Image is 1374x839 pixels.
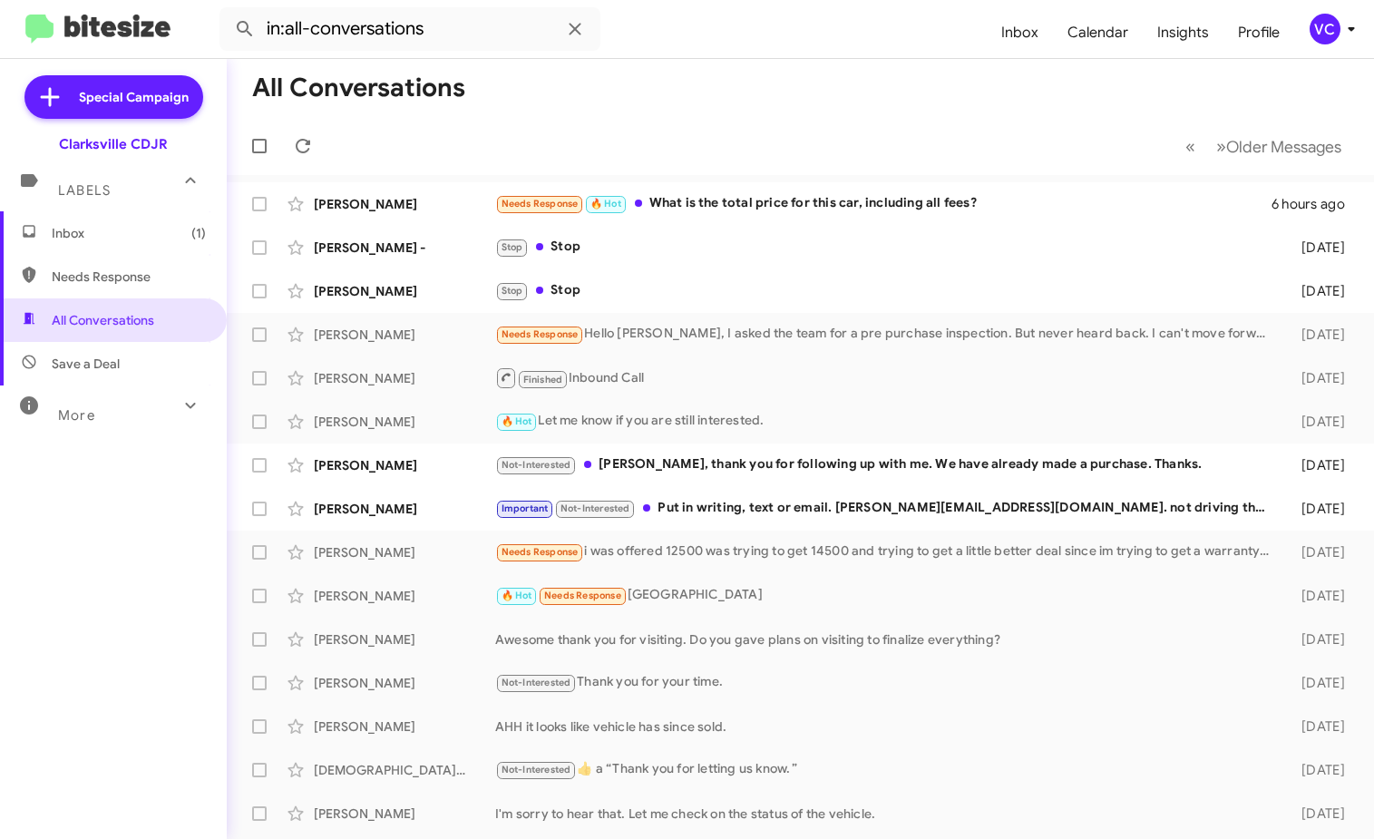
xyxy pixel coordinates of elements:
[314,674,495,692] div: [PERSON_NAME]
[495,498,1279,519] div: Put in writing, text or email. [PERSON_NAME][EMAIL_ADDRESS][DOMAIN_NAME]. not driving that far fo...
[560,502,630,514] span: Not-Interested
[495,237,1279,258] div: Stop
[59,135,168,153] div: Clarksville CDJR
[495,411,1279,432] div: Let me know if you are still interested.
[544,590,621,601] span: Needs Response
[79,88,189,106] span: Special Campaign
[987,6,1053,59] a: Inbox
[495,454,1279,475] div: [PERSON_NAME], thank you for following up with me. We have already made a purchase. Thanks.
[495,366,1279,389] div: Inbound Call
[502,415,532,427] span: 🔥 Hot
[314,239,495,257] div: [PERSON_NAME] -
[1279,239,1359,257] div: [DATE]
[52,355,120,373] span: Save a Deal
[1223,6,1294,59] a: Profile
[314,500,495,518] div: [PERSON_NAME]
[314,717,495,736] div: [PERSON_NAME]
[495,672,1279,693] div: Thank you for your time.
[314,413,495,431] div: [PERSON_NAME]
[52,224,206,242] span: Inbox
[314,369,495,387] div: [PERSON_NAME]
[1279,326,1359,344] div: [DATE]
[1185,135,1195,158] span: «
[1279,587,1359,605] div: [DATE]
[1226,137,1341,157] span: Older Messages
[58,407,95,424] span: More
[252,73,465,102] h1: All Conversations
[1310,14,1340,44] div: VC
[495,585,1279,606] div: [GEOGRAPHIC_DATA]
[502,198,579,210] span: Needs Response
[1143,6,1223,59] a: Insights
[314,630,495,649] div: [PERSON_NAME]
[1053,6,1143,59] a: Calendar
[495,541,1279,562] div: i was offered 12500 was trying to get 14500 and trying to get a little better deal since im tryin...
[24,75,203,119] a: Special Campaign
[1294,14,1354,44] button: VC
[523,374,563,385] span: Finished
[219,7,600,51] input: Search
[590,198,621,210] span: 🔥 Hot
[1279,805,1359,823] div: [DATE]
[495,717,1279,736] div: AHH it looks like vehicle has since sold.
[1279,369,1359,387] div: [DATE]
[1279,717,1359,736] div: [DATE]
[1279,761,1359,779] div: [DATE]
[314,326,495,344] div: [PERSON_NAME]
[1279,500,1359,518] div: [DATE]
[52,268,206,286] span: Needs Response
[314,587,495,605] div: [PERSON_NAME]
[502,677,571,688] span: Not-Interested
[495,193,1272,214] div: What is the total price for this car, including all fees?
[1174,128,1206,165] button: Previous
[495,759,1279,780] div: ​👍​ a “ Thank you for letting us know. ”
[495,630,1279,649] div: Awesome thank you for visiting. Do you gave plans on visiting to finalize everything?
[52,311,154,329] span: All Conversations
[502,328,579,340] span: Needs Response
[502,459,571,471] span: Not-Interested
[1279,413,1359,431] div: [DATE]
[1175,128,1352,165] nav: Page navigation example
[1216,135,1226,158] span: »
[495,324,1279,345] div: Hello [PERSON_NAME], I asked the team for a pre purchase inspection. But never heard back. I can'...
[314,456,495,474] div: [PERSON_NAME]
[314,282,495,300] div: [PERSON_NAME]
[314,195,495,213] div: [PERSON_NAME]
[191,224,206,242] span: (1)
[1279,674,1359,692] div: [DATE]
[502,285,523,297] span: Stop
[314,805,495,823] div: [PERSON_NAME]
[502,502,549,514] span: Important
[1279,543,1359,561] div: [DATE]
[1272,195,1359,213] div: 6 hours ago
[502,590,532,601] span: 🔥 Hot
[502,546,579,558] span: Needs Response
[1205,128,1352,165] button: Next
[58,182,111,199] span: Labels
[495,805,1279,823] div: I'm sorry to hear that. Let me check on the status of the vehicle.
[495,280,1279,301] div: Stop
[1279,282,1359,300] div: [DATE]
[314,543,495,561] div: [PERSON_NAME]
[502,241,523,253] span: Stop
[314,761,495,779] div: [DEMOGRAPHIC_DATA][PERSON_NAME]
[502,764,571,776] span: Not-Interested
[1279,630,1359,649] div: [DATE]
[1279,456,1359,474] div: [DATE]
